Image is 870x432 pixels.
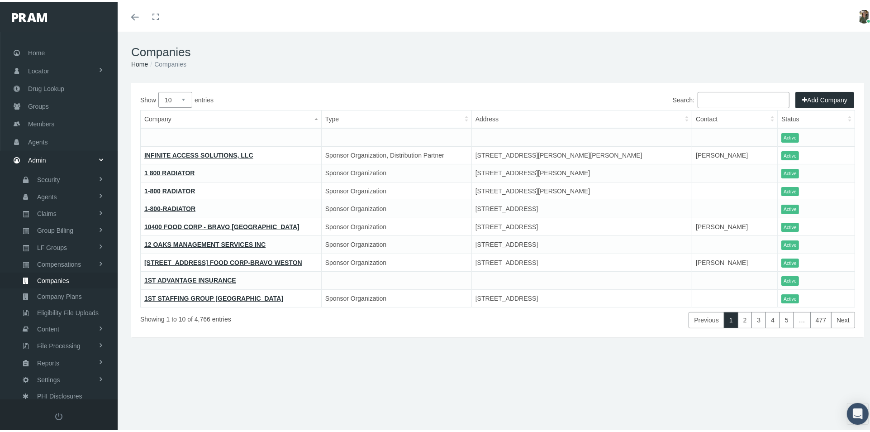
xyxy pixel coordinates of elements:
span: PHI Disclosures [37,387,82,402]
a: 1 [724,310,738,326]
td: [PERSON_NAME] [692,216,778,234]
span: Groups [28,96,49,113]
span: Active [781,274,799,284]
span: Active [781,185,799,195]
label: Show entries [140,90,498,106]
span: Active [781,221,799,230]
a: Next [831,310,855,326]
span: LF Groups [37,238,67,254]
td: Sponsor Organization [321,180,471,198]
span: Active [781,167,799,177]
td: Sponsor Organization [321,216,471,234]
span: Active [781,293,799,302]
td: [STREET_ADDRESS][PERSON_NAME] [471,163,692,181]
a: Home [131,59,148,66]
span: Active [781,239,799,248]
span: Admin [28,150,46,167]
th: Contact: activate to sort column ascending [692,109,778,127]
td: Sponsor Organization [321,234,471,252]
a: 477 [810,310,832,326]
a: 1ST STAFFING GROUP [GEOGRAPHIC_DATA] [144,293,283,300]
select: Showentries [158,90,192,106]
a: … [794,310,811,326]
span: File Processing [37,336,81,352]
a: 1ST ADVANTAGE INSURANCE [144,275,236,282]
span: Active [781,257,799,266]
button: Add Company [795,90,854,106]
span: Reports [37,354,59,369]
td: [STREET_ADDRESS] [471,198,692,216]
td: Sponsor Organization, Distribution Partner [321,144,471,163]
a: 12 OAKS MANAGEMENT SERVICES INC [144,239,266,246]
a: 10400 FOOD CORP - BRAVO [GEOGRAPHIC_DATA] [144,221,300,229]
span: Settings [37,370,60,386]
span: Content [37,320,59,335]
span: Agents [28,132,48,149]
span: Active [781,203,799,212]
td: Sponsor Organization [321,252,471,270]
th: Company: activate to sort column descending [141,109,322,127]
th: Status: activate to sort column ascending [778,109,855,127]
span: Group Billing [37,221,73,236]
th: Address: activate to sort column ascending [471,109,692,127]
img: PRAM_20_x_78.png [12,11,47,20]
div: Open Intercom Messenger [847,401,869,423]
span: Companies [37,271,69,287]
span: Agents [37,187,57,203]
td: [PERSON_NAME] [692,252,778,270]
span: Claims [37,204,57,220]
th: Type: activate to sort column ascending [321,109,471,127]
span: Home [28,43,45,60]
td: [STREET_ADDRESS] [471,216,692,234]
a: 1-800-RADIATOR [144,203,195,211]
span: Active [781,131,799,141]
span: Members [28,114,54,131]
a: [STREET_ADDRESS] FOOD CORP-BRAVO WESTON [144,257,302,264]
td: [STREET_ADDRESS] [471,252,692,270]
span: Eligibility File Uploads [37,303,99,319]
a: 2 [738,310,752,326]
a: 4 [765,310,780,326]
span: Active [781,149,799,159]
td: [PERSON_NAME] [692,144,778,163]
a: 1 800 RADIATOR [144,168,195,175]
li: Companies [148,58,186,67]
input: Search: [698,90,789,106]
span: Drug Lookup [28,78,64,96]
a: 1-800 RADIATOR [144,186,195,193]
a: INFINITE ACCESS SOLUTIONS, LLC [144,150,253,157]
td: [STREET_ADDRESS][PERSON_NAME] [471,180,692,198]
td: [STREET_ADDRESS] [471,288,692,306]
span: Company Plans [37,287,82,302]
span: Security [37,170,60,186]
td: Sponsor Organization [321,163,471,181]
a: Previous [689,310,724,326]
label: Search: [673,90,789,106]
td: Sponsor Organization [321,288,471,306]
a: 5 [780,310,794,326]
td: [STREET_ADDRESS][PERSON_NAME][PERSON_NAME] [471,144,692,163]
td: [STREET_ADDRESS] [471,234,692,252]
a: 3 [751,310,766,326]
span: Compensations [37,255,81,270]
h1: Companies [131,43,864,58]
span: Locator [28,61,49,78]
td: Sponsor Organization [321,198,471,216]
